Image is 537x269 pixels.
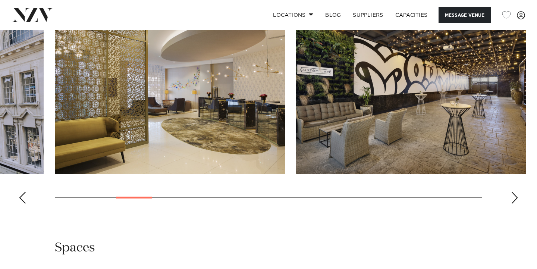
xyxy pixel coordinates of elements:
[55,5,285,174] swiper-slide: 4 / 21
[12,8,53,22] img: nzv-logo.png
[55,240,95,256] h2: Spaces
[296,5,526,174] swiper-slide: 5 / 21
[389,7,434,23] a: Capacities
[347,7,389,23] a: SUPPLIERS
[319,7,347,23] a: BLOG
[439,7,491,23] button: Message Venue
[267,7,319,23] a: Locations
